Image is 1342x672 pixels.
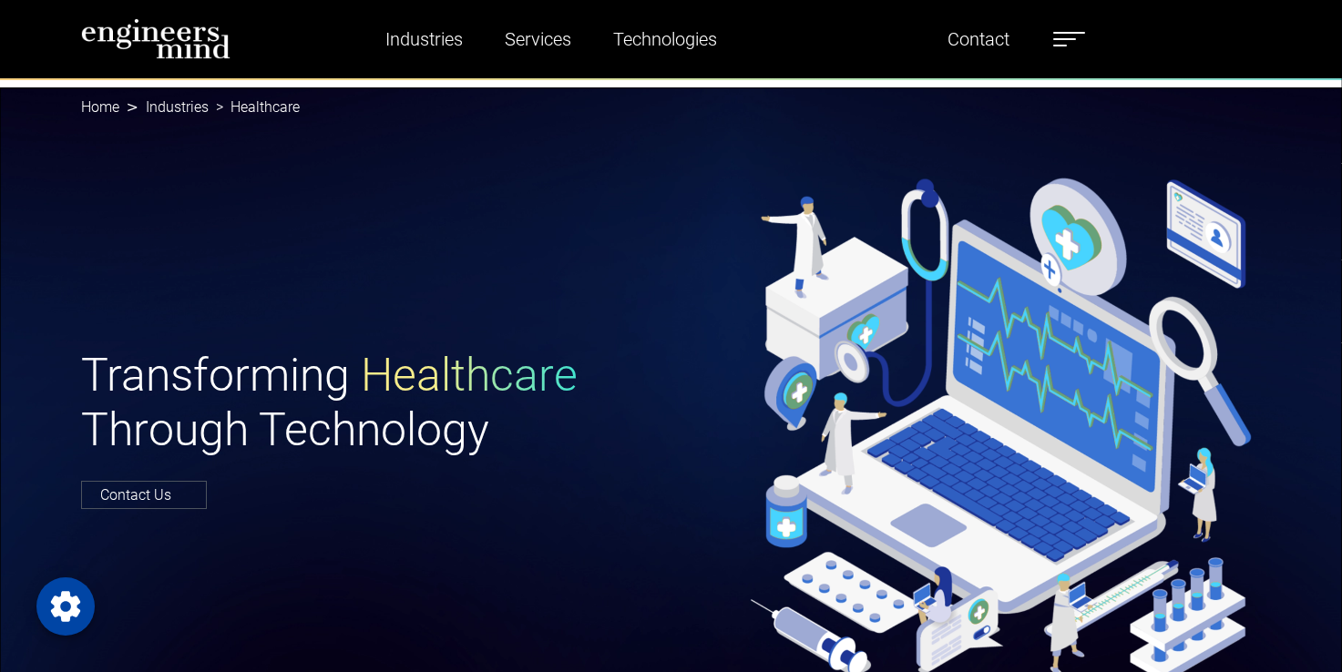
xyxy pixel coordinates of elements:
[606,18,724,60] a: Technologies
[209,97,300,118] li: Healthcare
[940,18,1017,60] a: Contact
[81,481,207,509] a: Contact Us
[81,348,661,457] h1: Transforming Through Technology
[81,18,231,59] img: logo
[81,98,119,116] a: Home
[81,87,1262,127] nav: breadcrumb
[146,98,209,116] a: Industries
[497,18,579,60] a: Services
[378,18,470,60] a: Industries
[361,349,578,402] span: Healthcare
